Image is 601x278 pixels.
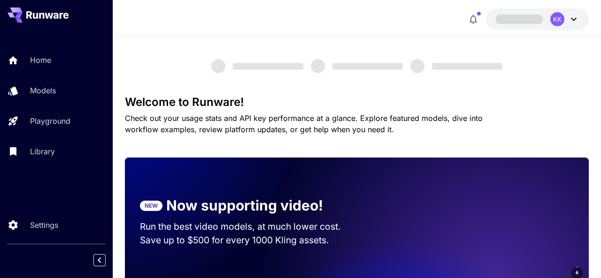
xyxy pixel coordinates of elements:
[145,202,158,210] p: NEW
[30,146,55,157] p: Library
[140,233,342,247] p: Save up to $500 for every 1000 Kling assets.
[125,113,483,134] span: Check out your usage stats and API key performance at a glance. Explore featured models, dive int...
[30,219,58,231] p: Settings
[125,96,589,109] h3: Welcome to Runware!
[30,115,70,127] p: Playground
[30,85,56,96] p: Models
[550,12,564,26] div: KK
[30,54,51,66] p: Home
[576,269,578,276] span: 6
[93,254,106,266] button: Collapse sidebar
[486,8,589,30] button: KK
[140,220,342,233] p: Run the best video models, at much lower cost.
[100,252,113,269] div: Collapse sidebar
[166,195,323,216] p: Now supporting video!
